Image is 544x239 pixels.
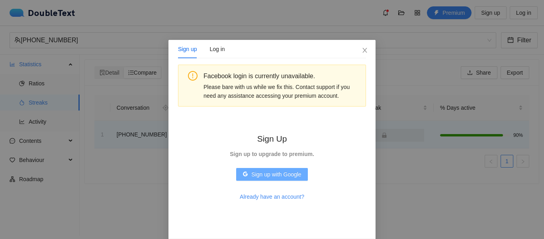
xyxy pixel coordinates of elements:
button: Close [354,40,376,61]
div: Log in [209,45,225,53]
div: Sign up [178,45,197,53]
span: Already have an account? [240,192,304,201]
h2: Sign Up [230,132,314,145]
div: Please bare with us while we fix this. Contact support if you need any assistance accessing your ... [204,83,360,100]
span: Sign up with Google [251,170,301,179]
button: googleSign up with Google [236,168,307,181]
span: exclamation-circle [188,71,198,81]
div: Facebook login is currently unavailable. [204,71,360,81]
span: google [243,171,248,178]
strong: Sign up to upgrade to premium. [230,151,314,157]
span: close [362,47,368,53]
button: Already have an account? [233,190,311,203]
